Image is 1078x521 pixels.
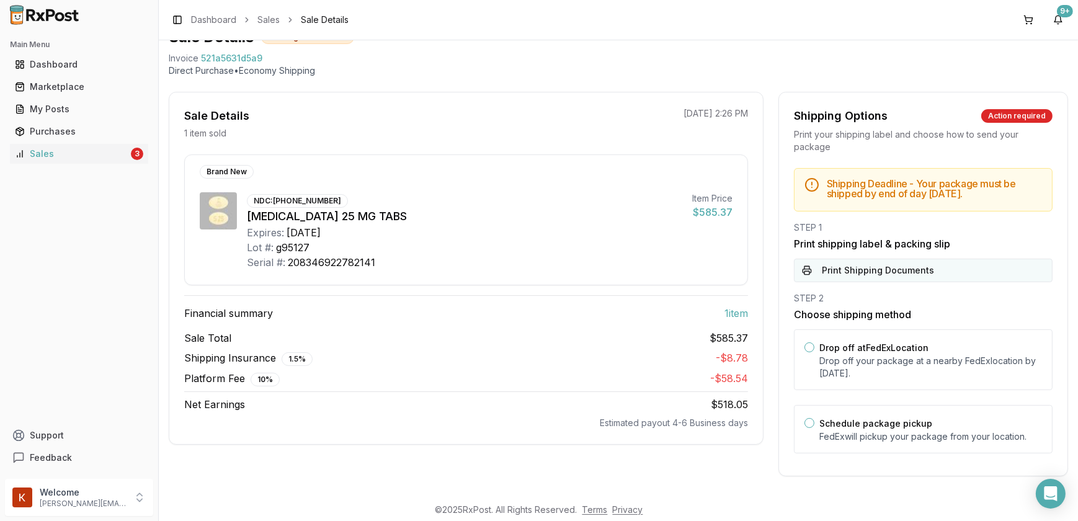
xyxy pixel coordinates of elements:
p: Drop off your package at a nearby FedEx location by [DATE] . [819,355,1042,380]
div: [DATE] [287,225,321,240]
img: Jardiance 25 MG TABS [200,192,237,229]
div: 1.5 % [282,352,313,366]
button: Sales3 [5,144,153,164]
button: My Posts [5,99,153,119]
span: 521a5631d5a9 [201,52,262,65]
div: STEP 1 [794,221,1053,234]
img: User avatar [12,488,32,507]
p: Welcome [40,486,126,499]
button: Support [5,424,153,447]
div: 9+ [1057,5,1073,17]
div: Sales [15,148,128,160]
div: Sale Details [184,107,249,125]
div: Purchases [15,125,143,138]
a: Dashboard [10,53,148,76]
nav: breadcrumb [191,14,349,26]
span: - $58.54 [710,372,748,385]
button: Dashboard [5,55,153,74]
div: Marketplace [15,81,143,93]
button: Purchases [5,122,153,141]
div: My Posts [15,103,143,115]
div: STEP 2 [794,292,1053,305]
h5: Shipping Deadline - Your package must be shipped by end of day [DATE] . [827,179,1042,198]
p: [PERSON_NAME][EMAIL_ADDRESS][DOMAIN_NAME] [40,499,126,509]
div: Item Price [692,192,733,205]
p: FedEx will pickup your package from your location. [819,430,1042,443]
span: Sale Total [184,331,231,345]
span: Financial summary [184,306,273,321]
div: Open Intercom Messenger [1036,479,1066,509]
a: Terms [582,504,608,515]
p: Direct Purchase • Economy Shipping [169,65,1068,77]
span: Platform Fee [184,371,280,386]
span: Net Earnings [184,397,245,412]
div: Serial #: [247,255,285,270]
span: $518.05 [711,398,748,411]
div: 3 [131,148,143,160]
h3: Choose shipping method [794,307,1053,322]
div: $585.37 [692,205,733,220]
span: 1 item [724,306,748,321]
span: Sale Details [301,14,349,26]
a: My Posts [10,98,148,120]
div: Shipping Options [794,107,888,125]
p: [DATE] 2:26 PM [684,107,748,120]
label: Schedule package pickup [819,418,932,429]
img: RxPost Logo [5,5,84,25]
a: Purchases [10,120,148,143]
label: Drop off at FedEx Location [819,342,929,353]
div: Lot #: [247,240,274,255]
button: Feedback [5,447,153,469]
span: Feedback [30,452,72,464]
span: $585.37 [710,331,748,345]
a: Sales [257,14,280,26]
a: Sales3 [10,143,148,165]
h2: Main Menu [10,40,148,50]
a: Marketplace [10,76,148,98]
div: Invoice [169,52,198,65]
div: NDC: [PHONE_NUMBER] [247,194,348,208]
span: Shipping Insurance [184,350,313,366]
div: Brand New [200,165,254,179]
h3: Print shipping label & packing slip [794,236,1053,251]
div: Estimated payout 4-6 Business days [184,417,748,429]
a: Dashboard [191,14,236,26]
button: Marketplace [5,77,153,97]
div: 10 % [251,373,280,386]
div: Dashboard [15,58,143,71]
p: 1 item sold [184,127,226,140]
div: Expires: [247,225,284,240]
div: Print your shipping label and choose how to send your package [794,128,1053,153]
div: Action required [981,109,1053,123]
div: 208346922782141 [288,255,375,270]
button: 9+ [1048,10,1068,30]
button: Print Shipping Documents [794,259,1053,282]
span: - $8.78 [716,352,748,364]
div: [MEDICAL_DATA] 25 MG TABS [247,208,682,225]
div: g95127 [276,240,310,255]
a: Privacy [613,504,643,515]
